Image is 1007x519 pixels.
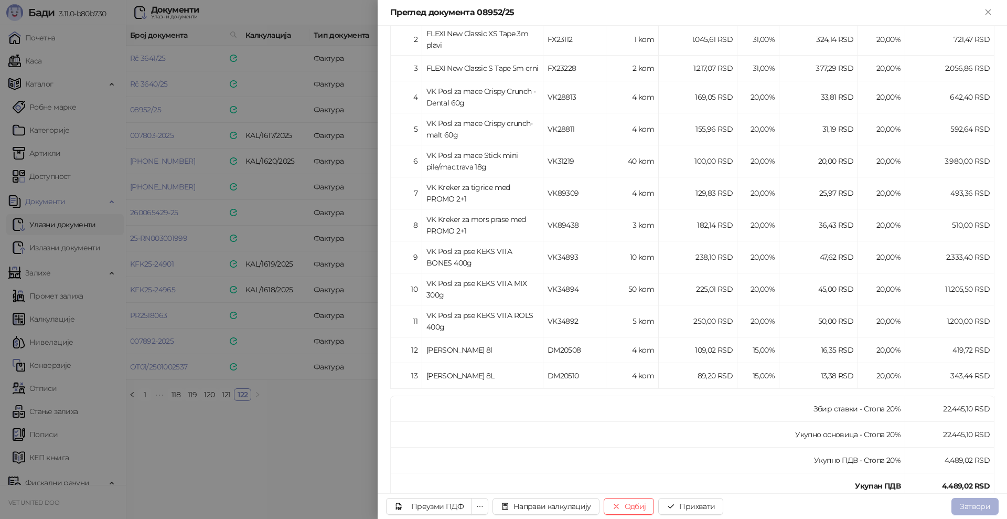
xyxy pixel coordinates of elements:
[543,113,606,145] td: VK28811
[876,252,901,262] span: 20,00 %
[543,56,606,81] td: FX23228
[737,24,779,56] td: 31,00%
[543,81,606,113] td: VK28813
[659,337,737,363] td: 109,02 RSD
[426,182,539,205] div: VK Kreker za tigrice med PROMO 2+1
[391,241,422,273] td: 9
[855,481,901,491] strong: Укупан ПДВ
[737,273,779,305] td: 20,00%
[737,145,779,177] td: 20,00%
[426,150,539,173] div: VK Posl za mace Stick mini pile/mac.trava 18g
[391,81,422,113] td: 4
[391,177,422,209] td: 7
[543,363,606,389] td: DM20510
[737,56,779,81] td: 31,00%
[876,124,901,134] span: 20,00 %
[905,145,994,177] td: 3.980,00 RSD
[391,422,905,448] td: Укупно основица - Стопа 20%
[386,498,472,515] a: Преузми ПДФ
[779,337,858,363] td: 16,35 RSD
[876,92,901,102] span: 20,00 %
[543,24,606,56] td: FX23112
[737,363,779,389] td: 15,00%
[606,56,659,81] td: 2 kom
[876,316,901,326] span: 20,00 %
[905,24,994,56] td: 721,47 RSD
[492,498,599,515] button: Направи калкулацију
[876,220,901,230] span: 20,00 %
[659,113,737,145] td: 155,96 RSD
[951,498,999,515] button: Затвори
[543,337,606,363] td: DM20508
[543,305,606,337] td: VK34892
[659,241,737,273] td: 238,10 RSD
[737,241,779,273] td: 20,00%
[779,177,858,209] td: 25,97 RSD
[905,363,994,389] td: 343,44 RSD
[779,273,858,305] td: 45,00 RSD
[390,6,982,19] div: Преглед документа 08952/25
[779,113,858,145] td: 31,19 RSD
[982,6,994,19] button: Close
[391,396,905,422] td: Збир ставки - Стопа 20%
[779,81,858,113] td: 33,81 RSD
[658,498,723,515] button: Прихвати
[606,24,659,56] td: 1 kom
[737,113,779,145] td: 20,00%
[905,241,994,273] td: 2.333,40 RSD
[391,337,422,363] td: 12
[779,363,858,389] td: 13,38 RSD
[604,498,655,515] button: Одбиј
[659,81,737,113] td: 169,05 RSD
[905,448,994,473] td: 4.489,02 RSD
[659,56,737,81] td: 1.217,07 RSD
[426,118,539,141] div: VK Posl za mace Crispy crunch-malt 60g
[779,241,858,273] td: 47,62 RSD
[779,145,858,177] td: 20,00 RSD
[659,24,737,56] td: 1.045,61 RSD
[606,305,659,337] td: 5 kom
[606,81,659,113] td: 4 kom
[411,502,464,511] div: Преузми ПДФ
[606,273,659,305] td: 50 kom
[779,56,858,81] td: 377,29 RSD
[391,145,422,177] td: 6
[426,62,539,74] div: FLEXI New Classic S Tape 5m crni
[659,273,737,305] td: 225,01 RSD
[391,209,422,241] td: 8
[737,305,779,337] td: 20,00%
[737,209,779,241] td: 20,00%
[543,209,606,241] td: VK89438
[737,337,779,363] td: 15,00%
[426,214,539,237] div: VK Kreker za mors prase med PROMO 2+1
[779,305,858,337] td: 50,00 RSD
[876,188,901,198] span: 20,00 %
[606,363,659,389] td: 4 kom
[543,241,606,273] td: VK34893
[426,370,539,382] div: [PERSON_NAME] 8L
[905,273,994,305] td: 11.205,50 RSD
[876,35,901,44] span: 20,00 %
[905,56,994,81] td: 2.056,86 RSD
[426,86,539,109] div: VK Posl za mace Crispy Crunch -Dental 60g
[659,177,737,209] td: 129,83 RSD
[606,113,659,145] td: 4 kom
[426,28,539,51] div: FLEXI New Classic XS Tape 3m plavi
[606,177,659,209] td: 4 kom
[737,177,779,209] td: 20,00%
[905,305,994,337] td: 1.200,00 RSD
[426,344,539,356] div: [PERSON_NAME] 8l
[391,448,905,473] td: Укупно ПДВ - Стопа 20%
[942,481,990,491] strong: 4.489,02 RSD
[543,273,606,305] td: VK34894
[737,81,779,113] td: 20,00%
[606,145,659,177] td: 40 kom
[905,177,994,209] td: 493,36 RSD
[779,209,858,241] td: 36,43 RSD
[476,503,484,510] span: ellipsis
[876,371,901,380] span: 20,00 %
[391,56,422,81] td: 3
[391,273,422,305] td: 10
[905,81,994,113] td: 642,40 RSD
[391,24,422,56] td: 2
